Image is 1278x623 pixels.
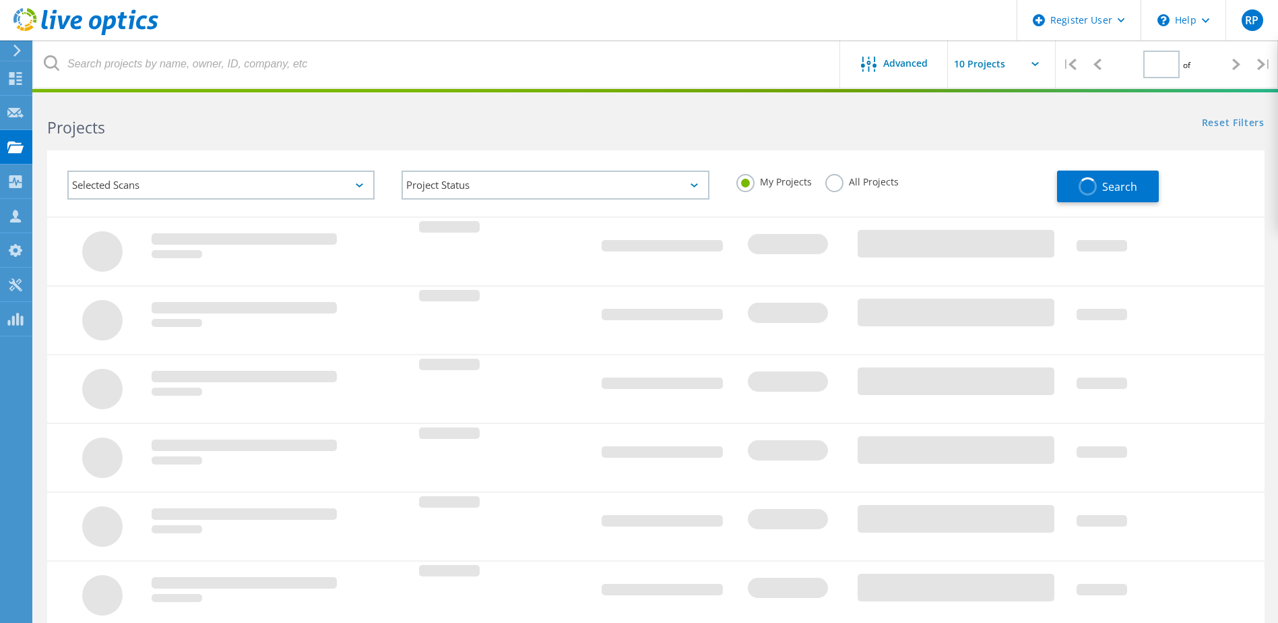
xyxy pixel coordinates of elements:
[47,117,105,138] b: Projects
[1245,15,1258,26] span: RP
[402,171,709,200] div: Project Status
[1250,40,1278,88] div: |
[13,28,158,38] a: Live Optics Dashboard
[1202,118,1265,129] a: Reset Filters
[883,59,928,68] span: Advanced
[1056,40,1083,88] div: |
[736,174,812,187] label: My Projects
[34,40,841,88] input: Search projects by name, owner, ID, company, etc
[1157,14,1170,26] svg: \n
[1183,59,1190,71] span: of
[1057,171,1159,202] button: Search
[825,174,899,187] label: All Projects
[67,171,375,200] div: Selected Scans
[1102,179,1137,194] span: Search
